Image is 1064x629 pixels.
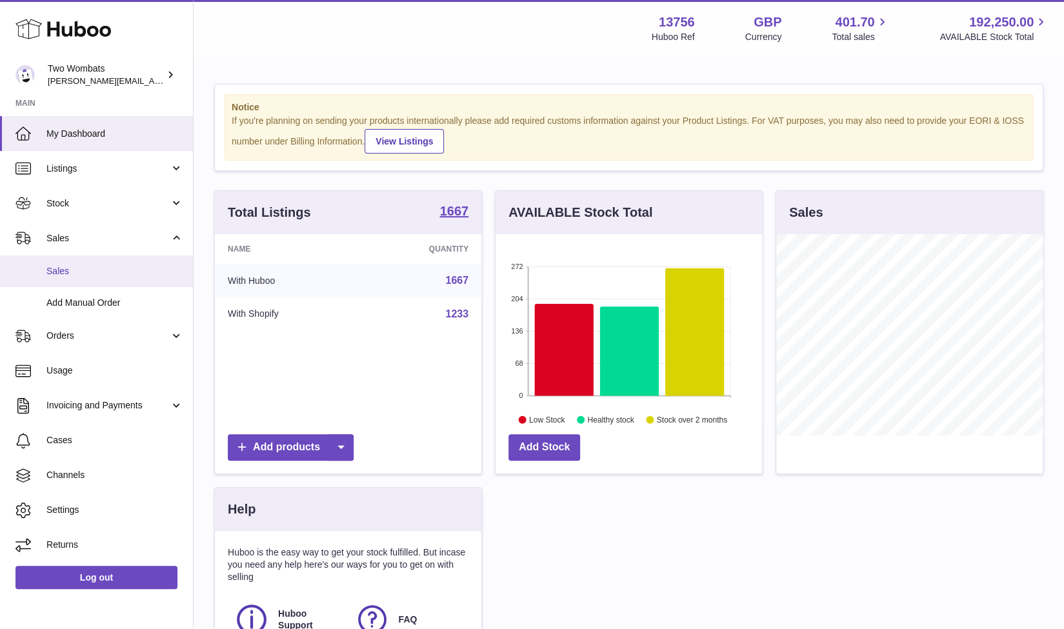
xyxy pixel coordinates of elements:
a: 401.70 Total sales [832,14,889,43]
p: Huboo is the easy way to get your stock fulfilled. But incase you need any help here's our ways f... [228,546,468,583]
span: My Dashboard [46,128,183,140]
text: 272 [511,263,523,270]
text: Low Stock [529,415,565,424]
a: 1667 [445,275,468,286]
strong: 13756 [659,14,695,31]
span: Orders [46,330,170,342]
span: Total sales [832,31,889,43]
text: 68 [515,359,523,367]
text: 204 [511,295,523,303]
a: Log out [15,566,177,589]
span: 192,250.00 [969,14,1034,31]
span: [PERSON_NAME][EMAIL_ADDRESS][DOMAIN_NAME] [48,75,259,86]
span: Add Manual Order [46,297,183,309]
th: Quantity [359,234,481,264]
a: Add products [228,434,354,461]
span: Sales [46,232,170,245]
span: Listings [46,163,170,175]
div: Two Wombats [48,63,164,87]
h3: Help [228,501,256,518]
th: Name [215,234,359,264]
span: AVAILABLE Stock Total [939,31,1049,43]
a: 1667 [440,205,469,220]
a: 1233 [445,308,468,319]
h3: AVAILABLE Stock Total [508,204,652,221]
span: Channels [46,469,183,481]
a: View Listings [365,129,444,154]
span: Invoicing and Payments [46,399,170,412]
span: Usage [46,364,183,377]
text: Healthy stock [587,415,634,424]
h3: Total Listings [228,204,311,221]
span: Cases [46,434,183,446]
strong: 1667 [440,205,469,217]
strong: Notice [232,101,1026,114]
h3: Sales [789,204,823,221]
span: FAQ [399,614,417,626]
div: If you're planning on sending your products internationally please add required customs informati... [232,115,1026,154]
td: With Huboo [215,264,359,297]
span: Returns [46,539,183,551]
div: Huboo Ref [652,31,695,43]
strong: GBP [754,14,781,31]
span: 401.70 [835,14,874,31]
text: 0 [519,392,523,399]
img: alan@twowombats.com [15,65,35,85]
a: 192,250.00 AVAILABLE Stock Total [939,14,1049,43]
span: Sales [46,265,183,277]
a: Add Stock [508,434,580,461]
span: Stock [46,197,170,210]
td: With Shopify [215,297,359,331]
text: Stock over 2 months [657,415,727,424]
text: 136 [511,327,523,335]
span: Settings [46,504,183,516]
div: Currency [745,31,782,43]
